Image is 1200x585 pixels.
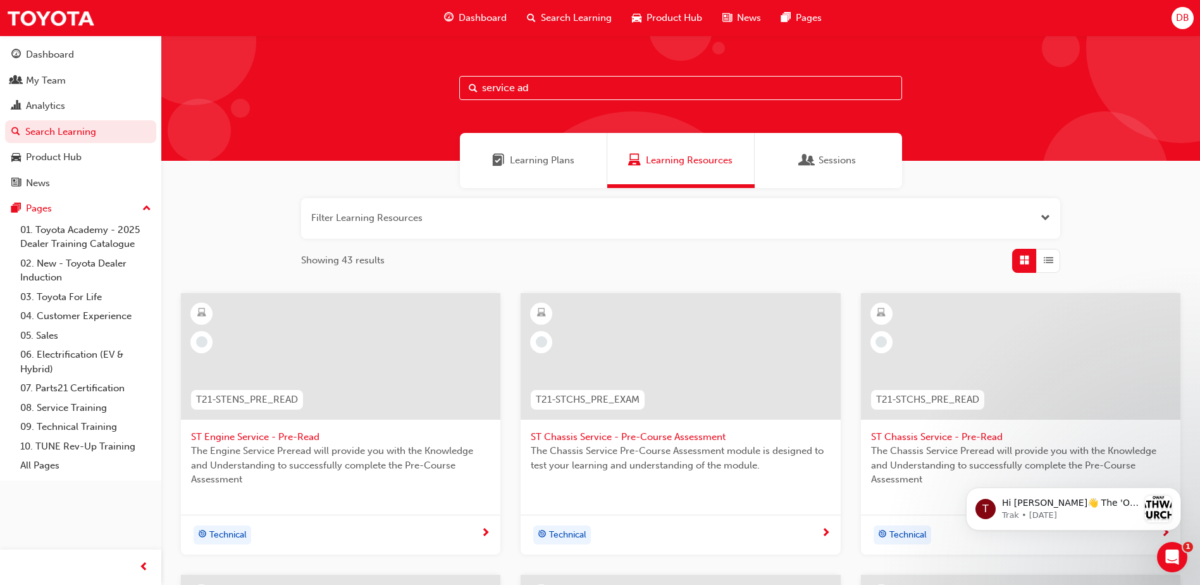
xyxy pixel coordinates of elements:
a: Product Hub [5,146,156,169]
iframe: Intercom live chat [1157,542,1187,572]
span: prev-icon [139,560,149,576]
button: Pages [5,197,156,220]
a: Dashboard [5,43,156,66]
a: T21-STENS_PRE_READST Engine Service - Pre-ReadThe Engine Service Preread will provide you with th... [181,293,500,555]
span: Technical [209,528,247,543]
span: learningResourceType_ELEARNING-icon [197,305,206,322]
a: 05. Sales [15,326,156,346]
span: car-icon [632,10,641,26]
span: people-icon [11,75,21,87]
span: Learning Resources [628,153,641,168]
span: next-icon [481,528,490,539]
span: news-icon [11,178,21,189]
span: Technical [549,528,586,543]
span: The Chassis Service Pre-Course Assessment module is designed to test your learning and understand... [531,444,830,472]
span: Product Hub [646,11,702,25]
span: learningRecordVerb_NONE-icon [875,336,887,348]
input: Search... [459,76,902,100]
span: learningResourceType_ELEARNING-icon [877,305,886,322]
div: Analytics [26,99,65,113]
a: My Team [5,69,156,92]
a: 06. Electrification (EV & Hybrid) [15,345,156,379]
span: T21-STENS_PRE_READ [196,393,298,407]
span: learningResourceType_ELEARNING-icon [537,305,546,322]
span: target-icon [198,527,207,543]
span: Dashboard [459,11,507,25]
span: guage-icon [444,10,454,26]
span: Grid [1020,253,1029,268]
img: Trak [6,4,95,32]
span: ST Chassis Service - Pre-Read [871,430,1170,444]
span: Learning Plans [510,153,574,168]
span: ST Engine Service - Pre-Read [191,430,490,444]
button: DB [1172,7,1194,29]
span: search-icon [527,10,536,26]
span: List [1044,253,1053,268]
span: The Engine Service Preread will provide you with the Knowledge and Understanding to successfully ... [191,444,490,487]
a: guage-iconDashboard [434,5,517,31]
span: target-icon [878,527,887,543]
span: target-icon [538,527,547,543]
span: ST Chassis Service - Pre-Course Assessment [531,430,830,444]
a: All Pages [15,456,156,475]
span: up-icon [142,201,151,217]
a: T21-STCHS_PRE_EXAMST Chassis Service - Pre-Course AssessmentThe Chassis Service Pre-Course Assess... [521,293,840,555]
div: News [26,176,50,191]
span: guage-icon [11,49,21,61]
a: 09. Technical Training [15,417,156,437]
span: The Chassis Service Preread will provide you with the Knowledge and Understanding to successfully... [871,444,1170,487]
div: Pages [26,201,52,216]
a: 02. New - Toyota Dealer Induction [15,254,156,287]
a: Search Learning [5,120,156,144]
a: Learning PlansLearning Plans [460,133,607,188]
span: T21-STCHS_PRE_EXAM [536,393,640,407]
span: news-icon [722,10,732,26]
span: car-icon [11,152,21,163]
span: Sessions [819,153,856,168]
span: chart-icon [11,101,21,112]
span: pages-icon [781,10,791,26]
a: pages-iconPages [771,5,832,31]
a: 10. TUNE Rev-Up Training [15,437,156,456]
a: SessionsSessions [755,133,902,188]
div: My Team [26,73,66,88]
a: 08. Service Training [15,398,156,418]
span: Search [469,81,478,96]
span: next-icon [821,528,831,539]
span: Sessions [801,153,813,168]
span: Pages [796,11,822,25]
a: Learning ResourcesLearning Resources [607,133,755,188]
a: Analytics [5,94,156,118]
a: 07. Parts21 Certification [15,379,156,398]
a: News [5,172,156,195]
span: learningRecordVerb_NONE-icon [196,336,207,348]
span: T21-STCHS_PRE_READ [876,393,979,407]
a: news-iconNews [712,5,771,31]
iframe: Intercom notifications message [947,462,1200,551]
span: News [737,11,761,25]
span: pages-icon [11,203,21,215]
span: Learning Resources [646,153,733,168]
a: 04. Customer Experience [15,306,156,326]
button: DashboardMy TeamAnalyticsSearch LearningProduct HubNews [5,41,156,197]
a: 01. Toyota Academy - 2025 Dealer Training Catalogue [15,220,156,254]
button: Open the filter [1041,211,1050,225]
span: Technical [889,528,927,543]
div: Dashboard [26,47,74,62]
span: search-icon [11,127,20,138]
span: Showing 43 results [301,253,385,268]
a: car-iconProduct Hub [622,5,712,31]
a: search-iconSearch Learning [517,5,622,31]
span: Search Learning [541,11,612,25]
span: DB [1176,11,1189,25]
div: Product Hub [26,150,82,165]
a: T21-STCHS_PRE_READST Chassis Service - Pre-ReadThe Chassis Service Preread will provide you with ... [861,293,1180,555]
span: 1 [1183,542,1193,552]
a: 03. Toyota For Life [15,287,156,307]
span: Learning Plans [492,153,505,168]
